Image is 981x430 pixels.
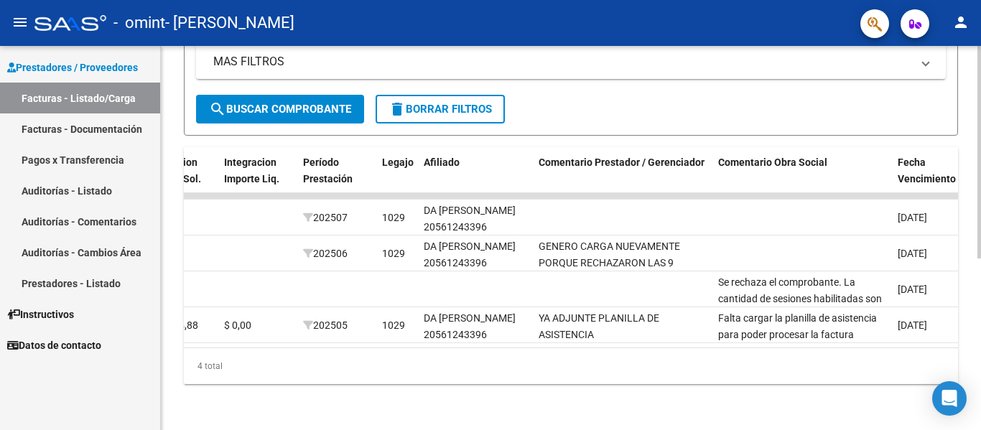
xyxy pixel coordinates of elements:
[376,95,505,123] button: Borrar Filtros
[892,147,957,210] datatable-header-cell: Fecha Vencimiento
[533,147,712,210] datatable-header-cell: Comentario Prestador / Gerenciador
[382,246,405,262] div: 1029
[898,156,956,184] span: Fecha Vencimiento
[424,238,527,271] div: DA [PERSON_NAME] 20561243396
[209,101,226,118] mat-icon: search
[718,276,882,353] span: Se rechaza el comprobante. La cantidad de sesiones habilitadas son [DEMOGRAPHIC_DATA] SS/MES. Por...
[898,212,927,223] span: [DATE]
[539,240,699,317] span: GENERO CARGA NUEVAMENTE PORQUE RECHAZARON LAS 9 SESIONES QUE VI AL PACIENTE. CARGO NUEVA FACTURA ...
[297,147,376,210] datatable-header-cell: Período Prestación
[165,7,294,39] span: - [PERSON_NAME]
[898,248,927,259] span: [DATE]
[389,101,406,118] mat-icon: delete
[952,14,970,31] mat-icon: person
[424,310,527,343] div: DA [PERSON_NAME] 20561243396
[224,319,251,331] span: $ 0,00
[718,156,827,168] span: Comentario Obra Social
[382,317,405,334] div: 1029
[424,156,460,168] span: Afiliado
[7,337,101,353] span: Datos de contacto
[218,147,297,210] datatable-header-cell: Integracion Importe Liq.
[303,248,348,259] span: 202506
[184,348,958,384] div: 4 total
[209,103,351,116] span: Buscar Comprobante
[7,60,138,75] span: Prestadores / Proveedores
[113,7,165,39] span: - omint
[11,14,29,31] mat-icon: menu
[303,319,348,331] span: 202505
[898,319,927,331] span: [DATE]
[718,312,877,340] span: Falta cargar la planilla de asistencia para poder procesar la factura
[382,156,414,168] span: Legajo
[424,202,527,235] div: DA [PERSON_NAME] 20561243396
[303,156,353,184] span: Período Prestación
[376,147,418,210] datatable-header-cell: Legajo
[196,95,364,123] button: Buscar Comprobante
[213,54,911,70] mat-panel-title: MAS FILTROS
[932,381,967,416] div: Open Intercom Messenger
[712,147,892,210] datatable-header-cell: Comentario Obra Social
[389,103,492,116] span: Borrar Filtros
[7,307,74,322] span: Instructivos
[224,156,279,184] span: Integracion Importe Liq.
[539,156,705,168] span: Comentario Prestador / Gerenciador
[382,210,405,226] div: 1029
[196,45,946,79] mat-expansion-panel-header: MAS FILTROS
[539,312,659,340] span: YA ADJUNTE PLANILLA DE ASISTENCIA
[898,284,927,295] span: [DATE]
[418,147,533,210] datatable-header-cell: Afiliado
[303,212,348,223] span: 202507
